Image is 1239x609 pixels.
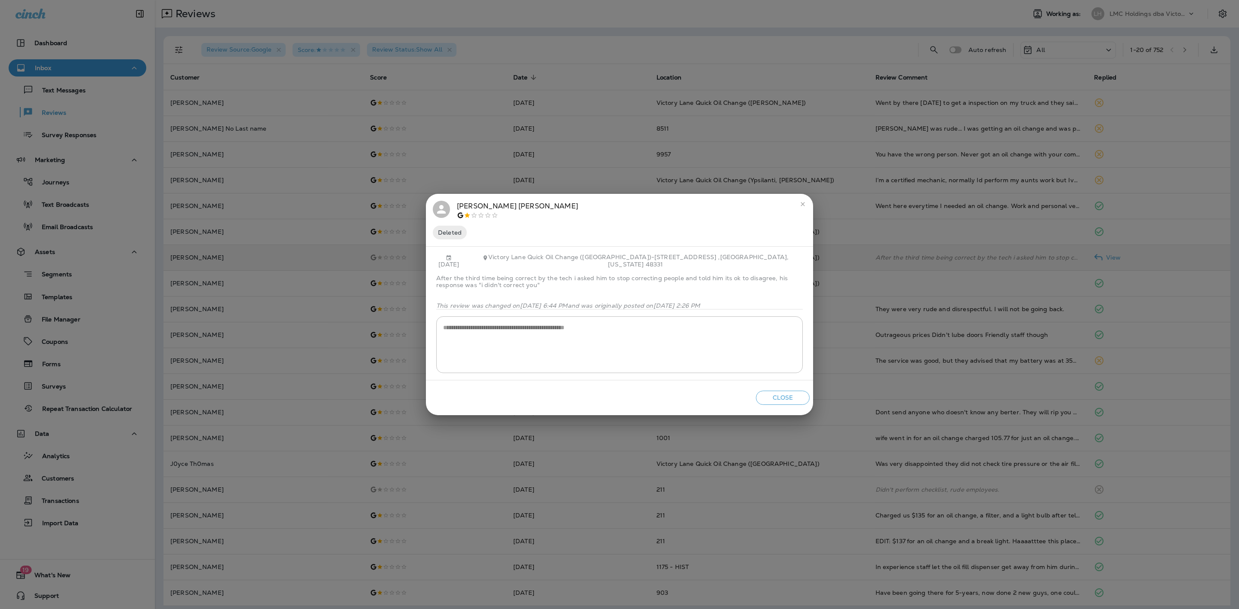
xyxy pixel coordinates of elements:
div: [PERSON_NAME] [PERSON_NAME] [457,201,578,219]
span: and was originally posted on [DATE] 2:26 PM [568,302,700,309]
p: Deleted [438,229,462,236]
button: Close [756,391,810,405]
span: After the third time being correct by the tech i asked him to stop correcting people and told him... [436,268,803,295]
span: [DATE] [436,254,461,268]
span: Victory Lane Quick Oil Change ([GEOGRAPHIC_DATA]) - [STREET_ADDRESS] , [GEOGRAPHIC_DATA] , [US_ST... [488,253,789,268]
p: This review was changed on [DATE] 6:44 PM [436,302,803,309]
button: close [796,197,810,211]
